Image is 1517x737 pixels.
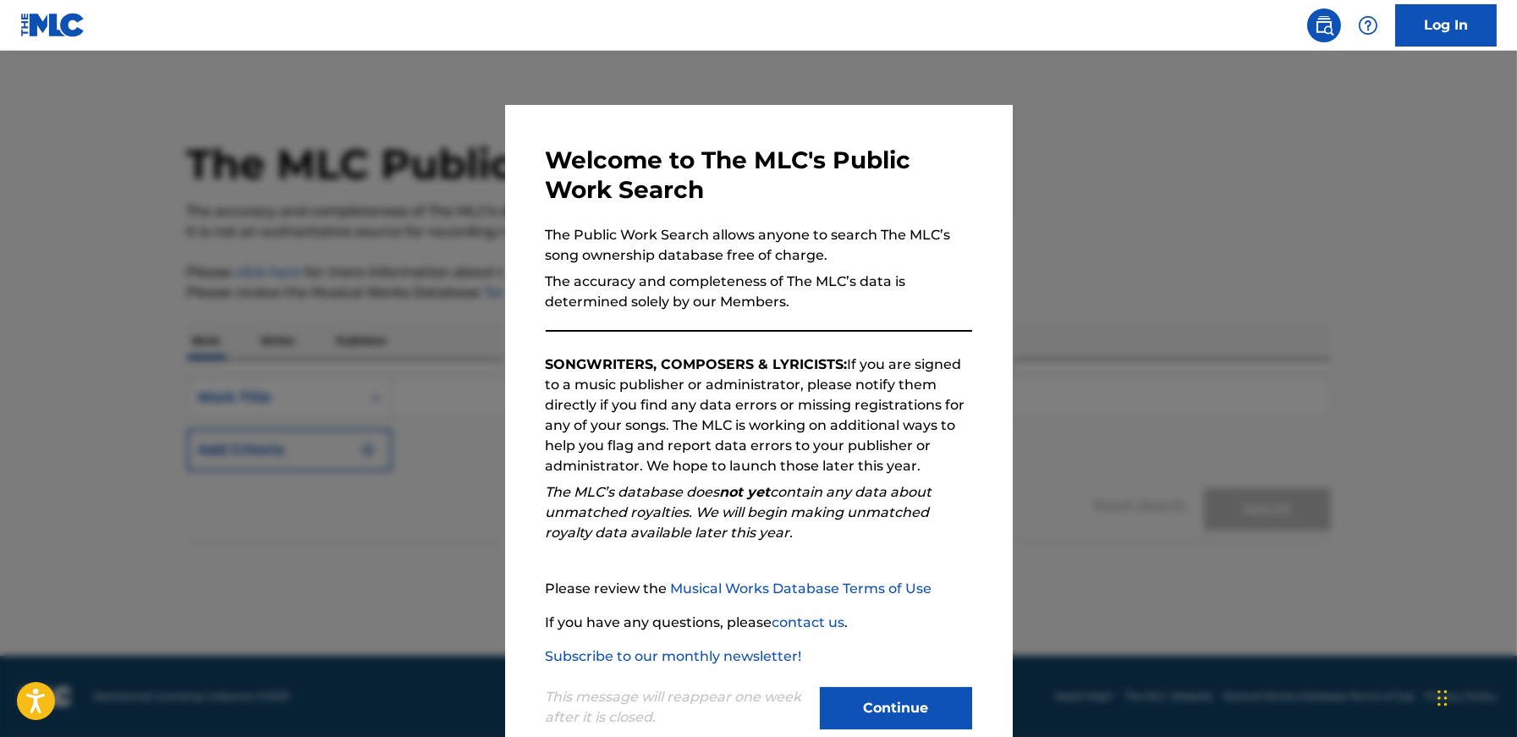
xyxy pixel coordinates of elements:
img: search [1314,15,1334,36]
p: The accuracy and completeness of The MLC’s data is determined solely by our Members. [546,272,972,312]
p: The Public Work Search allows anyone to search The MLC’s song ownership database free of charge. [546,225,972,266]
a: contact us [772,614,845,630]
h3: Welcome to The MLC's Public Work Search [546,146,972,205]
a: Public Search [1307,8,1341,42]
img: help [1358,15,1378,36]
p: If you have any questions, please . [546,613,972,633]
strong: not yet [720,484,771,500]
div: Drag [1437,673,1448,723]
p: Please review the [546,579,972,599]
p: If you are signed to a music publisher or administrator, please notify them directly if you find ... [546,355,972,476]
p: This message will reappear one week after it is closed. [546,687,810,728]
img: MLC Logo [20,13,85,37]
a: Musical Works Database Terms of Use [671,580,932,597]
a: Log In [1395,4,1497,47]
div: Help [1351,8,1385,42]
em: The MLC’s database does contain any data about unmatched royalties. We will begin making unmatche... [546,484,932,541]
iframe: Chat Widget [1432,656,1517,737]
button: Continue [820,687,972,729]
a: Subscribe to our monthly newsletter! [546,648,802,664]
strong: SONGWRITERS, COMPOSERS & LYRICISTS: [546,356,848,372]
